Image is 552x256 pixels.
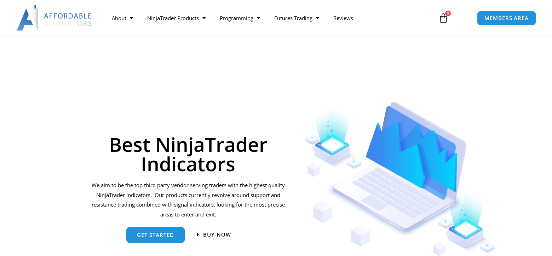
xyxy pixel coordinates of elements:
a: NinjaTrader Products [140,10,213,26]
p: We aim to be the top third party vendor serving traders with the highest quality NinjaTrader indi... [90,180,286,220]
a: 0 [428,8,459,28]
span: get started [137,232,174,238]
img: Indicators 1 | Affordable Indicators – NinjaTrader [304,102,496,256]
span: Buy now [203,232,231,237]
a: Programming [213,10,267,26]
a: Buy now [197,232,231,237]
a: Reviews [326,10,360,26]
span: MEMBERS AREA [484,16,529,21]
span: 0 [445,11,451,16]
a: MEMBERS AREA [477,11,536,25]
nav: Menu [105,10,431,26]
h1: Best NinjaTrader Indicators [90,135,286,173]
a: About [105,10,140,26]
a: Futures Trading [267,10,326,26]
a: get started [126,227,185,243]
img: LogoAI | Affordable Indicators – NinjaTrader [17,5,93,31]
